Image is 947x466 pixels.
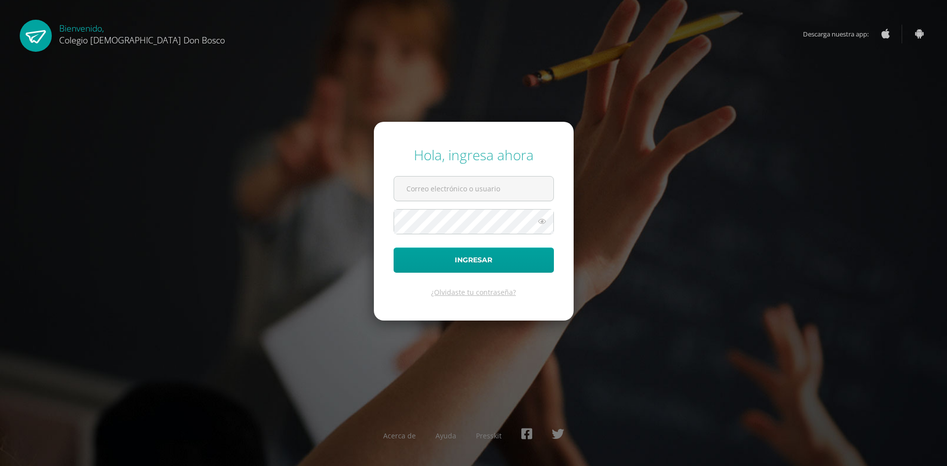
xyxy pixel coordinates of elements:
[803,25,878,43] span: Descarga nuestra app:
[394,248,554,273] button: Ingresar
[476,431,502,440] a: Presskit
[59,34,225,46] span: Colegio [DEMOGRAPHIC_DATA] Don Bosco
[59,20,225,46] div: Bienvenido,
[383,431,416,440] a: Acerca de
[394,177,553,201] input: Correo electrónico o usuario
[394,145,554,164] div: Hola, ingresa ahora
[431,287,516,297] a: ¿Olvidaste tu contraseña?
[436,431,456,440] a: Ayuda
